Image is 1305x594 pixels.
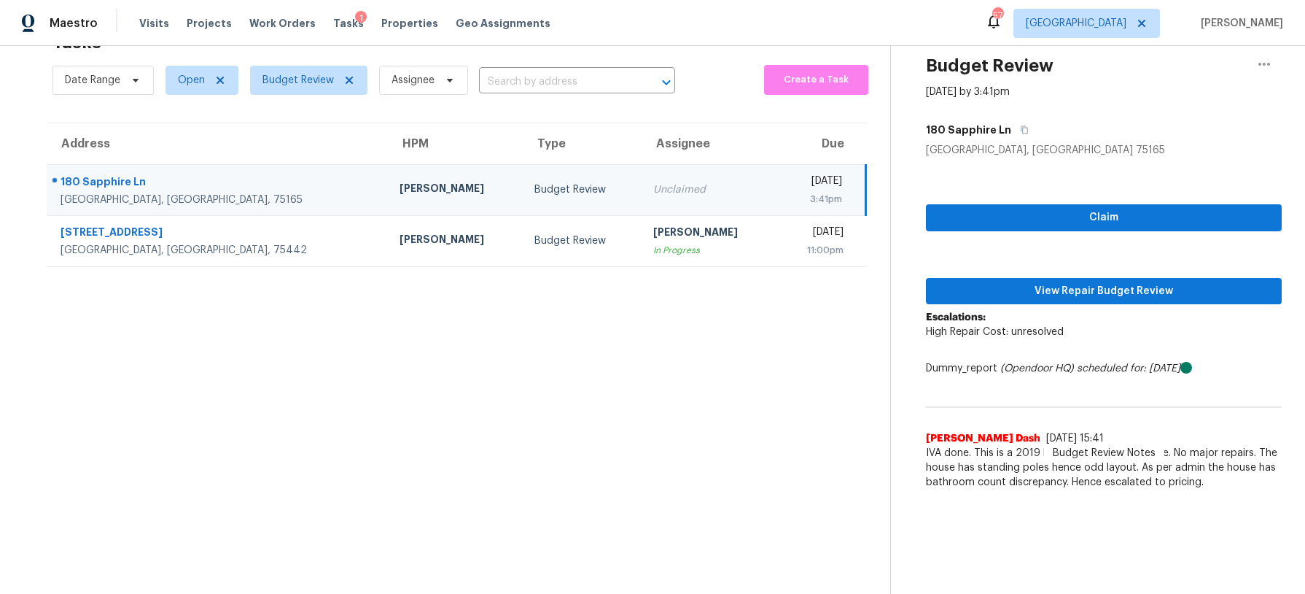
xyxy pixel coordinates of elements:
[50,16,98,31] span: Maestro
[333,18,364,28] span: Tasks
[534,234,630,248] div: Budget Review
[764,65,868,95] button: Create a Task
[926,312,986,323] b: Escalations:
[479,71,634,93] input: Search by address
[388,123,523,164] th: HPM
[789,225,844,243] div: [DATE]
[47,123,388,164] th: Address
[926,58,1053,73] h2: Budget Review
[52,35,101,50] h2: Tasks
[61,243,376,258] div: [GEOGRAPHIC_DATA], [GEOGRAPHIC_DATA], 75442
[1011,117,1031,143] button: Copy Address
[777,123,866,164] th: Due
[534,182,630,197] div: Budget Review
[992,9,1002,23] div: 57
[926,431,1040,446] span: [PERSON_NAME] Dash
[926,143,1282,158] div: [GEOGRAPHIC_DATA], [GEOGRAPHIC_DATA] 75165
[456,16,550,31] span: Geo Assignments
[642,123,777,164] th: Assignee
[61,174,376,193] div: 180 Sapphire Ln
[926,278,1282,305] button: View Repair Budget Review
[262,73,334,88] span: Budget Review
[523,123,642,164] th: Type
[789,243,844,258] div: 11:00pm
[1026,16,1126,31] span: [GEOGRAPHIC_DATA]
[1046,433,1104,444] span: [DATE] 15:41
[400,181,512,199] div: [PERSON_NAME]
[656,72,677,93] button: Open
[926,327,1064,337] span: High Repair Cost: unresolved
[653,243,766,258] div: In Progress
[926,361,1282,376] div: Dummy_report
[139,16,169,31] span: Visits
[1077,363,1180,374] i: scheduled for: [DATE]
[1000,363,1074,374] i: (Opendoor HQ)
[1044,446,1164,460] span: Budget Review Notes
[187,16,232,31] span: Projects
[249,16,316,31] span: Work Orders
[381,16,438,31] span: Properties
[926,204,1282,231] button: Claim
[61,193,376,207] div: [GEOGRAPHIC_DATA], [GEOGRAPHIC_DATA], 75165
[653,182,766,197] div: Unclaimed
[789,192,842,207] div: 3:41pm
[653,225,766,243] div: [PERSON_NAME]
[789,174,842,192] div: [DATE]
[400,232,512,250] div: [PERSON_NAME]
[391,73,435,88] span: Assignee
[926,123,1011,137] h5: 180 Sapphire Ln
[61,225,376,243] div: [STREET_ADDRESS]
[1195,16,1283,31] span: [PERSON_NAME]
[926,85,1010,99] div: [DATE] by 3:41pm
[926,446,1282,490] span: IVA done. This is a 2019 built house in good shape. No major repairs. The house has standing pole...
[178,73,205,88] span: Open
[771,72,861,88] span: Create a Task
[65,73,120,88] span: Date Range
[355,11,367,26] div: 1
[938,282,1270,301] span: View Repair Budget Review
[938,209,1270,227] span: Claim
